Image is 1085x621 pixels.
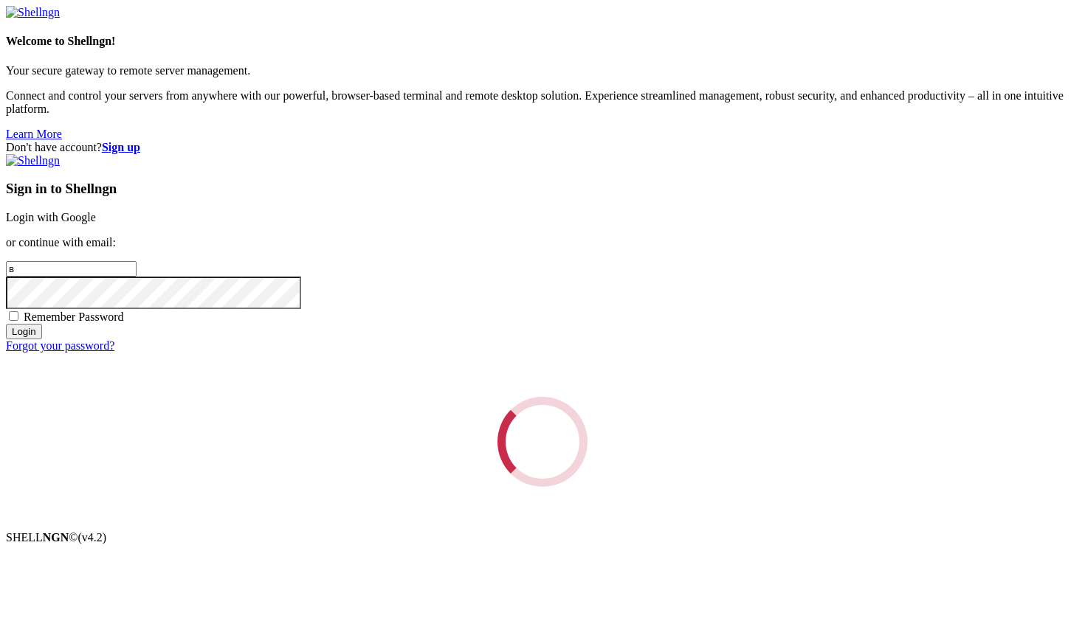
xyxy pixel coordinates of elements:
div: Don't have account? [6,141,1079,154]
span: 4.2.0 [78,531,107,544]
img: Shellngn [6,154,60,167]
input: Remember Password [9,311,18,321]
a: Learn More [6,128,62,140]
h3: Sign in to Shellngn [6,181,1079,197]
a: Login with Google [6,211,96,223]
img: Shellngn [6,6,60,19]
div: Loading... [497,397,588,487]
p: Connect and control your servers from anywhere with our powerful, browser-based terminal and remo... [6,89,1079,116]
p: Your secure gateway to remote server management. [6,64,1079,77]
span: SHELL © [6,531,106,544]
b: NGN [43,531,69,544]
input: Email address [6,261,137,277]
p: or continue with email: [6,236,1079,249]
a: Forgot your password? [6,339,114,352]
span: Remember Password [24,310,124,323]
a: Sign up [102,141,140,153]
h4: Welcome to Shellngn! [6,35,1079,48]
input: Login [6,324,42,339]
